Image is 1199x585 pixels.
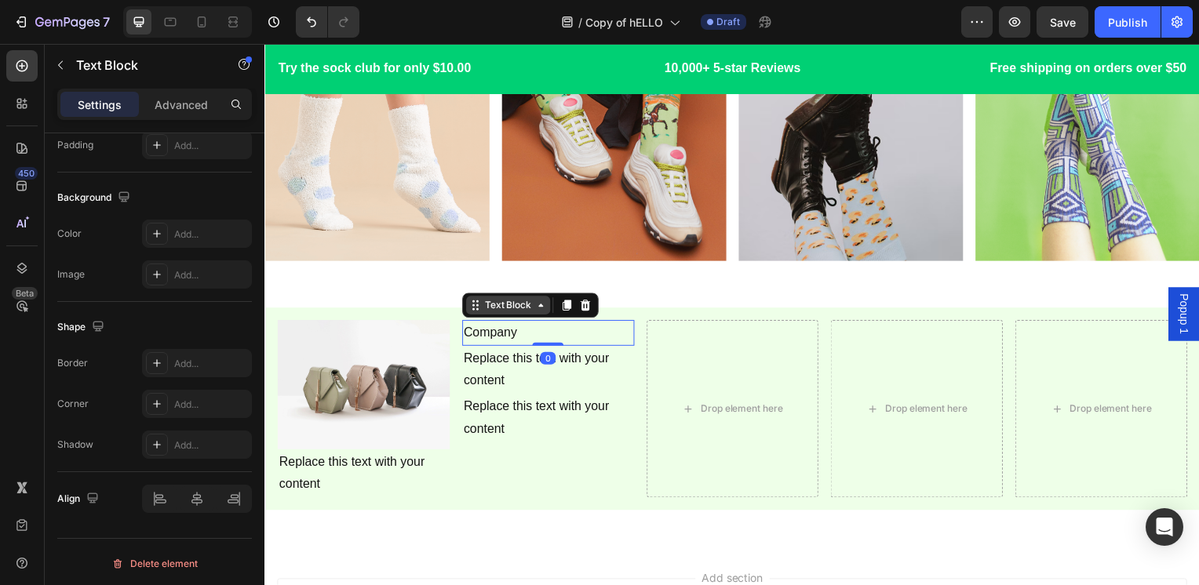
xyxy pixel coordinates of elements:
div: Add... [174,398,248,412]
span: Add section [434,530,508,547]
p: Company [200,280,370,303]
div: Background [57,187,133,209]
div: Add... [174,139,248,153]
div: 0 [277,311,293,323]
p: Try the sock club for only $10.00 [13,16,300,35]
span: Copy of hELLO [585,14,663,31]
p: Text Block [76,56,210,74]
div: Align [57,489,102,510]
div: Delete element [111,554,198,573]
div: Shadow [57,438,93,452]
iframe: Design area [264,44,1199,585]
div: Add... [174,227,248,242]
button: 7 [6,6,117,38]
div: Border [57,356,88,370]
p: Free shipping on orders over $50 [642,16,928,35]
div: Drop element here [811,362,894,374]
span: Draft [716,15,740,29]
div: Drop element here [439,362,522,374]
button: Delete element [57,551,252,576]
div: Padding [57,138,93,152]
p: 10,000+ 5-star Reviews [328,16,614,35]
div: Undo/Redo [296,6,359,38]
div: Rich Text Editor. Editing area: main [13,250,929,253]
button: Publish [1095,6,1161,38]
div: Replace this text with your content [13,409,186,457]
div: Shape [57,317,108,338]
button: Save [1037,6,1088,38]
span: / [578,14,582,31]
div: Add... [174,438,248,452]
p: Settings [78,96,122,113]
div: Beta [12,287,38,300]
div: Open Intercom Messenger [1146,508,1183,546]
div: Add... [174,357,248,371]
img: image_demo.jpg [13,278,186,409]
div: 450 [15,167,38,180]
div: Rich Text Editor. Editing area: main [199,278,372,304]
span: Save [1050,16,1076,29]
div: Corner [57,397,89,411]
div: Image [57,267,85,282]
div: Color [57,227,82,241]
div: Publish [1108,14,1147,31]
div: Replace this text with your content [199,353,372,402]
div: Drop element here [625,362,708,374]
p: Advanced [155,96,208,113]
div: Replace this text with your content [199,304,372,353]
div: Text Block [218,256,272,271]
span: Popup 1 [918,252,934,292]
p: 7 [103,13,110,31]
div: Add... [174,268,248,282]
